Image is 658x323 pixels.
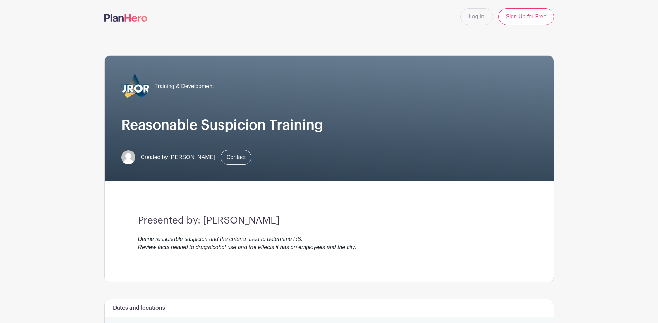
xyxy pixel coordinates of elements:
[155,82,214,90] span: Training & Development
[221,150,251,165] a: Contact
[138,215,520,227] h3: Presented by: [PERSON_NAME]
[113,305,165,312] h6: Dates and locations
[104,14,147,22] img: logo-507f7623f17ff9eddc593b1ce0a138ce2505c220e1c5a4e2b4648c50719b7d32.svg
[138,236,356,250] em: Define reasonable suspicion and the criteria used to determine RS. Review facts related to drug/a...
[121,117,537,133] h1: Reasonable Suspicion Training
[460,8,493,25] a: Log In
[121,150,135,164] img: default-ce2991bfa6775e67f084385cd625a349d9dcbb7a52a09fb2fda1e96e2d18dcdb.png
[498,8,554,25] a: Sign Up for Free
[141,153,215,161] span: Created by [PERSON_NAME]
[121,72,149,100] img: 2023_COA_Horiz_Logo_PMS_BlueStroke%204.png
